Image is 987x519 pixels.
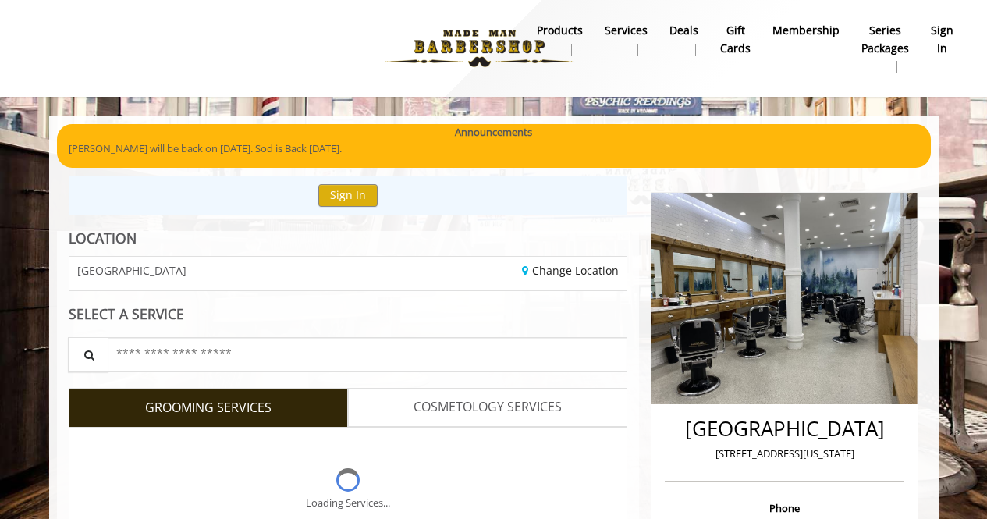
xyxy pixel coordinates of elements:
[318,184,378,207] button: Sign In
[455,124,532,140] b: Announcements
[372,5,587,91] img: Made Man Barbershop logo
[306,495,390,511] div: Loading Services...
[669,446,900,462] p: [STREET_ADDRESS][US_STATE]
[69,307,628,322] div: SELECT A SERVICE
[720,22,751,57] b: gift cards
[77,265,186,276] span: [GEOGRAPHIC_DATA]
[931,22,953,57] b: sign in
[414,397,562,418] span: COSMETOLOGY SERVICES
[68,337,108,372] button: Service Search
[537,22,583,39] b: products
[69,140,919,157] p: [PERSON_NAME] will be back on [DATE]. Sod is Back [DATE].
[669,22,698,39] b: Deals
[659,20,709,60] a: DealsDeals
[594,20,659,60] a: ServicesServices
[709,20,762,77] a: Gift cardsgift cards
[669,418,900,440] h2: [GEOGRAPHIC_DATA]
[762,20,850,60] a: MembershipMembership
[526,20,594,60] a: Productsproducts
[850,20,920,77] a: Series packagesSeries packages
[69,229,137,247] b: LOCATION
[522,263,619,278] a: Change Location
[145,398,272,418] span: GROOMING SERVICES
[772,22,840,39] b: Membership
[920,20,964,60] a: sign insign in
[605,22,648,39] b: Services
[861,22,909,57] b: Series packages
[669,503,900,514] h3: Phone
